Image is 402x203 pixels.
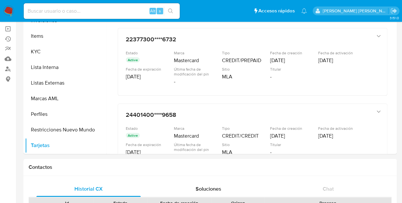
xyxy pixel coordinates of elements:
[25,44,106,60] button: KYC
[25,91,106,106] button: Marcas AML
[150,8,155,14] span: Alt
[74,185,103,193] span: Historial CX
[301,8,307,14] a: Notificaciones
[24,7,180,15] input: Buscar usuario o caso...
[25,106,106,122] button: Perfiles
[323,8,388,14] p: maria.lavizzari@mercadolibre.com
[25,60,106,75] button: Lista Interna
[25,75,106,91] button: Listas Externas
[25,138,106,153] button: Tarjetas
[258,7,295,14] span: Accesos rápidos
[164,7,177,16] button: search-icon
[195,185,221,193] span: Soluciones
[389,15,399,20] span: 3.151.0
[25,28,106,44] button: Items
[323,185,334,193] span: Chat
[159,8,161,14] span: s
[390,7,397,14] a: Salir
[29,164,392,170] h1: Contactos
[25,122,106,138] button: Restricciones Nuevo Mundo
